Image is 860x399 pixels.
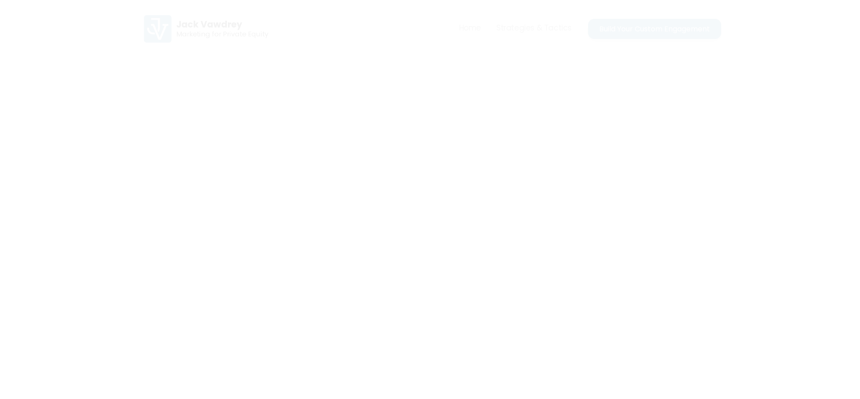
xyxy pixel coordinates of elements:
p: Strategies & Tactics [496,21,572,35]
a: Build Your Custom Engagement [588,19,721,39]
p: Home [459,21,481,35]
a: Home [451,13,489,44]
a: home [139,9,273,48]
a: Strategies & Tactics [489,13,579,44]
